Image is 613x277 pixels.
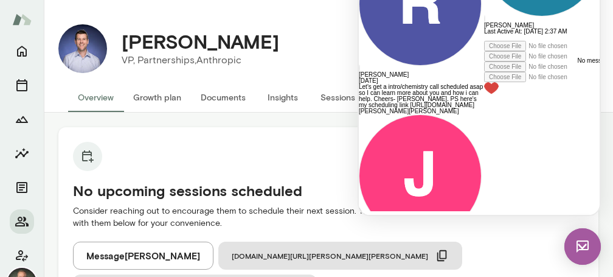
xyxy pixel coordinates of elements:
button: Documents [10,175,34,200]
button: Client app [10,244,34,268]
h6: [PERSON_NAME] [125,122,241,128]
div: Attach image [125,161,241,171]
h4: Chats [10,13,116,29]
button: Home [10,39,34,63]
img: Rich O'Connell [58,24,107,73]
div: Attach audio [125,150,241,161]
img: heart [125,181,140,194]
span: [DOMAIN_NAME][URL][PERSON_NAME][PERSON_NAME] [232,251,428,261]
img: Mento [12,8,32,31]
button: Growth plan [123,83,191,112]
div: Live Reaction [125,181,241,194]
h5: No upcoming sessions scheduled [73,181,584,200]
button: Members [10,209,34,234]
button: Sessions [10,73,34,97]
button: Message[PERSON_NAME] [73,242,213,270]
h4: [PERSON_NAME] [122,30,279,53]
button: [DOMAIN_NAME][URL][PERSON_NAME][PERSON_NAME] [218,242,462,270]
button: Documents [191,83,255,112]
p: Consider reaching out to encourage them to schedule their next session. You can copy and share yo... [73,205,584,230]
button: Sessions [310,83,365,112]
button: Growth Plan [10,107,34,131]
button: Overview [68,83,123,112]
button: Insights [255,83,310,112]
div: Attach file [125,171,241,181]
div: Attach video [125,140,241,150]
span: Last Active At: [DATE] 2:37 AM [125,127,209,134]
p: VP, Partnerships, Anthropic [122,53,279,68]
button: Insights [10,141,34,166]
